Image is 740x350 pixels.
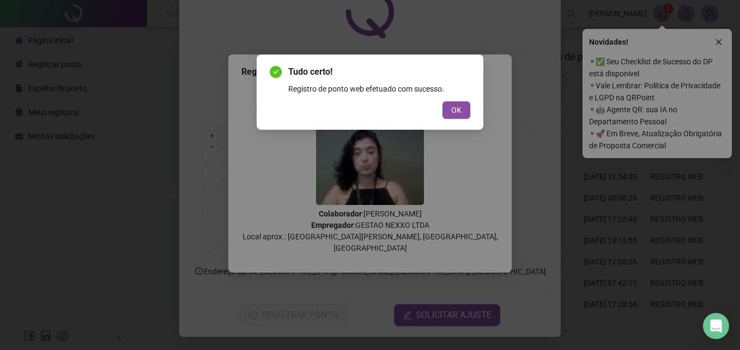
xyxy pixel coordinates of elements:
button: OK [442,101,470,119]
span: OK [451,104,462,116]
div: Open Intercom Messenger [703,313,729,339]
div: Registro de ponto web efetuado com sucesso. [288,83,470,95]
span: Tudo certo! [288,65,470,79]
span: check-circle [270,66,282,78]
